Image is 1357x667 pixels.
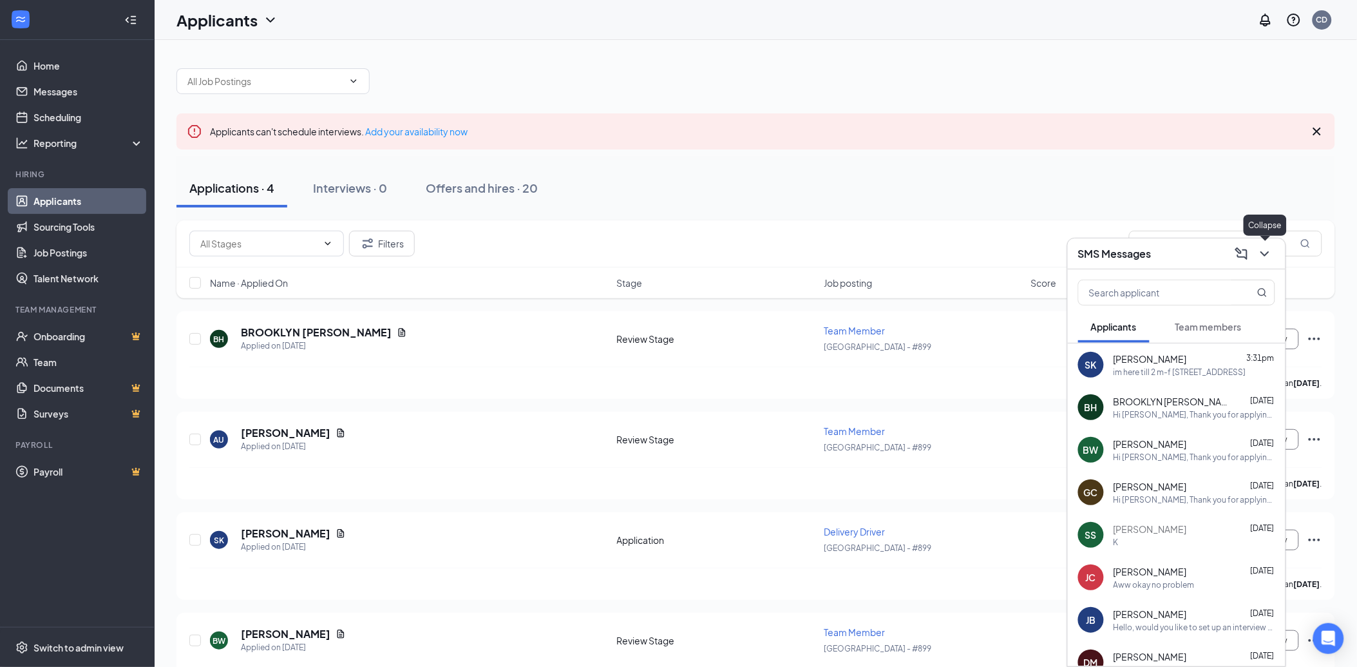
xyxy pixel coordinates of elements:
[1114,438,1187,450] span: [PERSON_NAME]
[210,276,288,289] span: Name · Applied On
[1087,614,1096,626] div: JB
[210,126,468,137] span: Applicants can't schedule interviews.
[15,641,28,654] svg: Settings
[349,231,415,256] button: Filter Filters
[1114,537,1119,548] div: K
[1031,276,1057,289] span: Score
[33,266,144,291] a: Talent Network
[365,126,468,137] a: Add your availability now
[336,528,346,539] svg: Document
[824,342,931,352] span: [GEOGRAPHIC_DATA] - #899
[1129,231,1322,256] input: Search in applications
[1286,12,1302,28] svg: QuestionInfo
[1083,443,1099,456] div: BW
[176,9,258,31] h1: Applicants
[1114,622,1275,633] div: Hello, would you like to set up an interview with us at our [GEOGRAPHIC_DATA] location?
[214,434,225,445] div: AU
[33,188,144,214] a: Applicants
[1114,608,1187,621] span: [PERSON_NAME]
[426,180,538,196] div: Offers and hires · 20
[33,641,124,654] div: Switch to admin view
[1085,358,1097,371] div: SK
[241,641,346,654] div: Applied on [DATE]
[213,635,225,646] div: BW
[1114,579,1195,590] div: Aww okay no problem
[33,375,144,401] a: DocumentsCrown
[241,627,330,641] h5: [PERSON_NAME]
[1114,480,1187,493] span: [PERSON_NAME]
[1255,244,1275,264] button: ChevronDown
[1114,452,1275,463] div: Hi [PERSON_NAME], Thank you for applying for the position of Team Member at Premium Loaves, Inc.....
[1251,566,1275,575] span: [DATE]
[214,334,225,345] div: BH
[1114,395,1229,408] span: BROOKLYN [PERSON_NAME]
[824,626,885,638] span: Team Member
[1114,523,1187,536] span: [PERSON_NAME]
[1085,401,1097,414] div: BH
[1114,565,1187,578] span: [PERSON_NAME]
[33,79,144,104] a: Messages
[1300,238,1311,249] svg: MagnifyingGlass
[617,433,817,446] div: Review Stage
[617,534,817,546] div: Application
[1086,571,1096,584] div: JC
[189,180,274,196] div: Applications · 4
[1085,528,1097,541] div: SS
[360,236,375,251] svg: Filter
[1316,14,1328,25] div: CD
[187,124,202,139] svg: Error
[241,440,346,453] div: Applied on [DATE]
[1114,494,1275,505] div: Hi [PERSON_NAME], Thank you for applying for the position of Team Member at Premium Loaves, Inc.....
[33,459,144,485] a: PayrollCrown
[824,425,885,437] span: Team Member
[263,12,278,28] svg: ChevronDown
[241,325,392,340] h5: BROOKLYN [PERSON_NAME]
[33,324,144,349] a: OnboardingCrown
[824,644,931,653] span: [GEOGRAPHIC_DATA] - #899
[33,53,144,79] a: Home
[1114,650,1187,663] span: [PERSON_NAME]
[1251,481,1275,490] span: [DATE]
[187,74,343,88] input: All Job Postings
[1114,353,1187,365] span: [PERSON_NAME]
[313,180,387,196] div: Interviews · 0
[1234,246,1249,262] svg: ComposeMessage
[1257,287,1267,298] svg: MagnifyingGlass
[1231,244,1252,264] button: ComposeMessage
[1307,633,1322,648] svg: Ellipses
[214,535,224,546] div: SK
[241,541,346,554] div: Applied on [DATE]
[241,527,330,541] h5: [PERSON_NAME]
[1244,215,1287,236] div: Collapse
[1307,331,1322,347] svg: Ellipses
[1251,651,1275,661] span: [DATE]
[336,428,346,438] svg: Document
[1091,321,1137,333] span: Applicants
[617,276,643,289] span: Stage
[200,237,318,251] input: All Stages
[1114,409,1275,420] div: Hi [PERSON_NAME], Thank you for applying for the position of Team Member at Premium Loaves, Inc.....
[1247,353,1275,363] span: 3:31pm
[1307,532,1322,548] svg: Ellipses
[348,76,359,86] svg: ChevronDown
[33,137,144,150] div: Reporting
[1258,12,1273,28] svg: Notifications
[15,304,141,315] div: Team Management
[1257,246,1273,262] svg: ChevronDown
[336,629,346,639] svg: Document
[1251,523,1275,533] span: [DATE]
[1175,321,1242,333] span: Team members
[241,340,407,353] div: Applied on [DATE]
[1307,432,1322,447] svg: Ellipses
[33,349,144,375] a: Team
[15,169,141,180] div: Hiring
[617,333,817,345] div: Review Stage
[824,276,872,289] span: Job posting
[15,137,28,150] svg: Analysis
[397,327,407,338] svg: Document
[33,401,144,427] a: SurveysCrown
[1294,479,1320,488] b: [DATE]
[1251,396,1275,405] span: [DATE]
[15,440,141,450] div: Payroll
[824,543,931,553] span: [GEOGRAPHIC_DATA] - #899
